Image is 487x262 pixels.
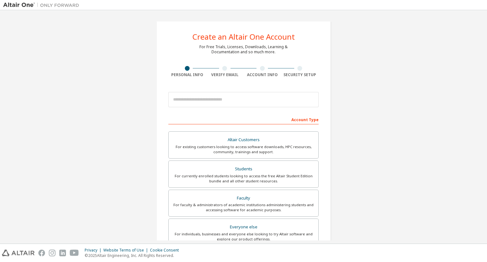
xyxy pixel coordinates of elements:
[103,248,150,253] div: Website Terms of Use
[243,72,281,77] div: Account Info
[85,248,103,253] div: Privacy
[168,114,319,124] div: Account Type
[172,135,315,144] div: Altair Customers
[192,33,295,41] div: Create an Altair One Account
[3,2,82,8] img: Altair One
[70,250,79,256] img: youtube.svg
[172,223,315,232] div: Everyone else
[206,72,244,77] div: Verify Email
[168,72,206,77] div: Personal Info
[2,250,35,256] img: altair_logo.svg
[199,44,288,55] div: For Free Trials, Licenses, Downloads, Learning & Documentation and so much more.
[172,194,315,203] div: Faculty
[172,174,315,184] div: For currently enrolled students looking to access the free Altair Student Edition bundle and all ...
[85,253,183,258] p: © 2025 Altair Engineering, Inc. All Rights Reserved.
[59,250,66,256] img: linkedin.svg
[49,250,55,256] img: instagram.svg
[150,248,183,253] div: Cookie Consent
[38,250,45,256] img: facebook.svg
[172,144,315,154] div: For existing customers looking to access software downloads, HPC resources, community, trainings ...
[281,72,319,77] div: Security Setup
[172,202,315,213] div: For faculty & administrators of academic institutions administering students and accessing softwa...
[172,232,315,242] div: For individuals, businesses and everyone else looking to try Altair software and explore our prod...
[172,165,315,174] div: Students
